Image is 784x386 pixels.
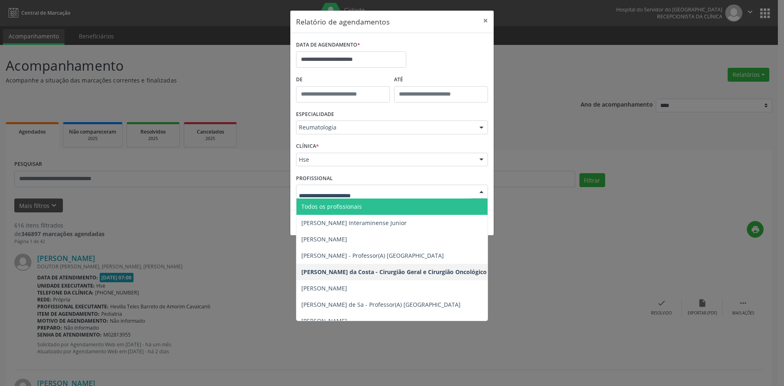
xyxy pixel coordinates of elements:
span: Reumatologia [299,123,471,132]
span: [PERSON_NAME] [301,284,347,292]
label: CLÍNICA [296,140,319,153]
span: [PERSON_NAME] - Professor(A) [GEOGRAPHIC_DATA] [301,252,444,259]
label: PROFISSIONAL [296,172,333,185]
label: ESPECIALIDADE [296,108,334,121]
button: Close [477,11,494,31]
span: [PERSON_NAME] [301,317,347,325]
span: [PERSON_NAME] Interaminense Junior [301,219,407,227]
span: Todos os profissionais [301,203,362,210]
h5: Relatório de agendamentos [296,16,390,27]
span: [PERSON_NAME] de Sa - Professor(A) [GEOGRAPHIC_DATA] [301,301,461,308]
label: DATA DE AGENDAMENTO [296,39,360,51]
span: Hse [299,156,471,164]
label: ATÉ [394,74,488,86]
label: De [296,74,390,86]
span: [PERSON_NAME] [301,235,347,243]
span: [PERSON_NAME] da Costa - Cirurgião Geral e Cirurgião Oncológico [301,268,487,276]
